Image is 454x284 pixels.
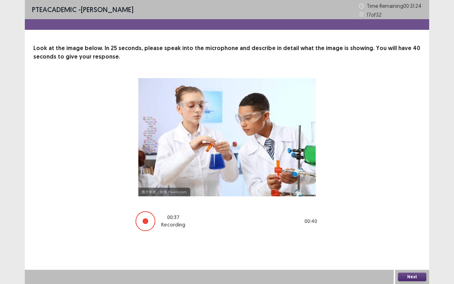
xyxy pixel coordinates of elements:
[367,11,382,18] p: 17 of 32
[367,2,422,10] p: Time Remaining 00 : 31 : 24
[32,4,133,15] p: - [PERSON_NAME]
[138,78,316,196] img: image-description
[33,44,421,61] p: Look at the image below. In 25 seconds, please speak into the microphone and describe in detail w...
[161,221,185,229] p: Recording
[304,218,317,225] p: 00 : 40
[167,214,179,221] p: 00 : 37
[398,273,426,281] button: Next
[32,5,77,14] span: PTE academic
